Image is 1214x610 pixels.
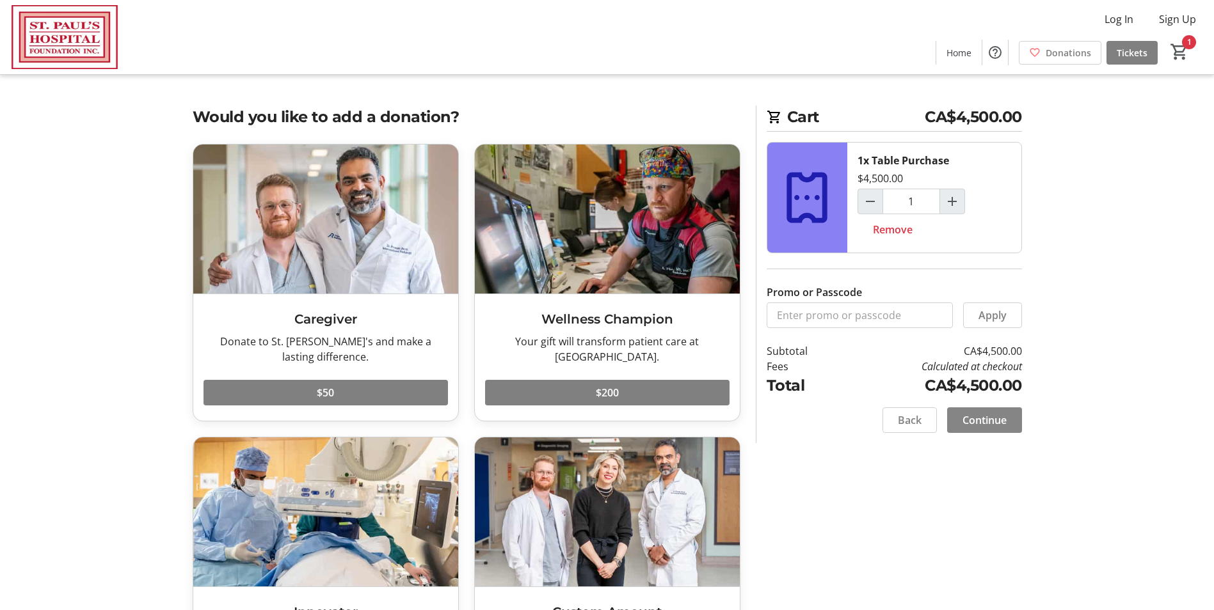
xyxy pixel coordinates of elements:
td: CA$4,500.00 [840,374,1021,397]
h2: Cart [767,106,1022,132]
span: Log In [1105,12,1133,27]
span: $200 [596,385,619,400]
td: CA$4,500.00 [840,343,1021,359]
span: Sign Up [1159,12,1196,27]
button: Remove [858,217,928,242]
span: Tickets [1117,46,1147,59]
a: Donations [1019,41,1101,65]
button: $200 [485,380,730,405]
div: Your gift will transform patient care at [GEOGRAPHIC_DATA]. [485,334,730,364]
a: Home [936,41,982,65]
span: CA$4,500.00 [925,106,1022,129]
span: Home [946,46,971,59]
span: Remove [873,222,913,237]
div: 1x Table Purchase [858,153,949,168]
img: Wellness Champion [475,145,740,293]
td: Total [767,374,841,397]
button: Help [982,40,1008,65]
button: Decrement by one [858,189,883,214]
td: Subtotal [767,343,841,359]
button: Increment by one [940,189,964,214]
button: Log In [1094,9,1144,29]
label: Promo or Passcode [767,285,862,300]
span: Continue [962,412,1007,428]
a: Tickets [1106,41,1158,65]
span: Apply [978,308,1007,323]
button: Back [883,407,937,433]
span: Donations [1046,46,1091,59]
button: Cart [1168,40,1191,63]
h3: Wellness Champion [485,309,730,329]
div: $4,500.00 [858,171,903,186]
img: Caregiver [193,145,458,293]
img: Innovator [193,437,458,586]
button: Apply [963,302,1022,328]
h3: Caregiver [204,309,448,329]
button: Continue [947,407,1022,433]
button: Sign Up [1149,9,1206,29]
img: St. Paul's Hospital Foundation's Logo [8,5,122,69]
span: $50 [317,385,334,400]
input: Enter promo or passcode [767,302,953,328]
div: Donate to St. [PERSON_NAME]'s and make a lasting difference. [204,334,448,364]
button: $50 [204,380,448,405]
span: Back [898,412,922,428]
h2: Would you like to add a donation? [193,106,740,129]
img: Custom Amount [475,437,740,586]
td: Calculated at checkout [840,359,1021,374]
td: Fees [767,359,841,374]
input: Table Purchase Quantity [883,189,940,214]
